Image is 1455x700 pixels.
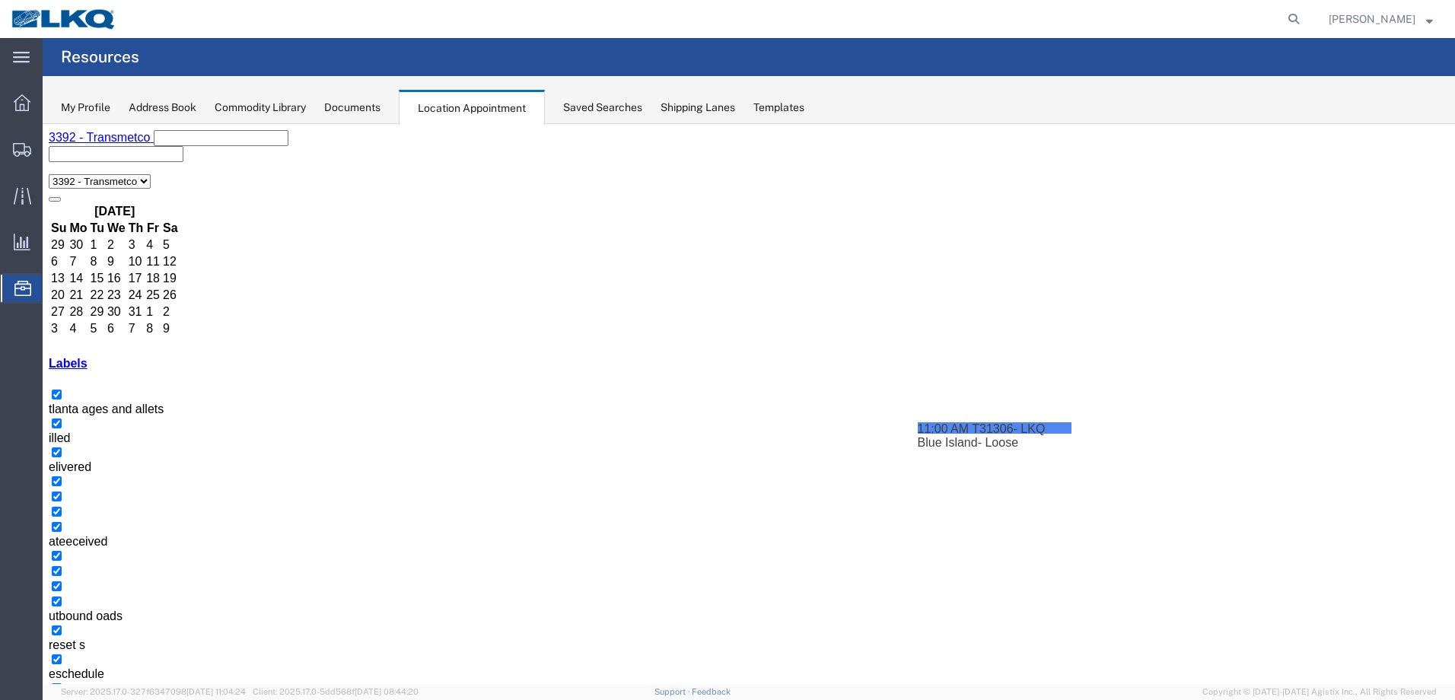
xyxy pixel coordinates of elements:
span: Copyright © [DATE]-[DATE] Agistix Inc., All Rights Reserved [1202,686,1437,698]
span: [DATE] 11:04:24 [186,687,246,696]
td: 6 [64,197,84,212]
td: 5 [47,197,62,212]
td: 24 [85,164,102,179]
span: T31306- LKQ Blue Island- Loose [875,298,1003,325]
div: Templates [753,100,804,116]
input: elivered [9,323,19,333]
td: 11 [103,130,118,145]
td: 29 [47,180,62,196]
td: 22 [47,164,62,179]
div: Address Book [129,100,196,116]
span: Server: 2025.17.0-327f6347098 [61,687,246,696]
span: illed [6,307,27,320]
td: 21 [26,164,45,179]
span: utbound oads [6,485,80,498]
a: Labels [6,233,45,246]
td: 1 [103,180,118,196]
td: 12 [119,130,136,145]
td: 10 [85,130,102,145]
input: illed [9,294,19,304]
td: 28 [26,180,45,196]
td: 19 [119,147,136,162]
input: tlanta ages and allets [9,266,19,275]
td: 27 [8,180,24,196]
td: 15 [47,147,62,162]
td: 2 [119,180,136,196]
img: logo [11,8,117,30]
td: 17 [85,147,102,162]
span: [DATE] 08:44:20 [355,687,419,696]
td: 30 [64,180,84,196]
button: [PERSON_NAME] [1328,10,1434,28]
div: Shipping Lanes [661,100,735,116]
td: 7 [85,197,102,212]
span: 11:00 AM [875,298,927,311]
td: 20 [8,164,24,179]
td: 13 [8,147,24,162]
span: eschedule [6,543,62,556]
input: reset s [9,501,19,511]
span: Client: 2025.17.0-5dd568f [253,687,419,696]
input: utbound oads [9,473,19,482]
span: elivered [6,336,49,349]
td: 26 [119,164,136,179]
td: 16 [64,147,84,162]
span: reset s [6,514,43,527]
div: Documents [324,100,380,116]
td: 3 [8,197,24,212]
span: ateeceived [6,411,65,424]
td: 9 [119,197,136,212]
input: eschedule [9,530,19,540]
td: 8 [47,130,62,145]
div: Location Appointment [399,90,545,125]
div: Saved Searches [563,100,642,116]
td: 14 [26,147,45,162]
a: Support [654,687,692,696]
td: 23 [64,164,84,179]
td: 9 [64,130,84,145]
div: Commodity Library [215,100,306,116]
td: 25 [103,164,118,179]
td: 8 [103,197,118,212]
h4: Resources [61,38,139,76]
span: Ryan Gledhill [1329,11,1415,27]
a: Feedback [692,687,731,696]
td: 4 [26,197,45,212]
span: tlanta ages and allets [6,278,121,291]
iframe: FS Legacy Container [43,124,1455,684]
td: 31 [85,180,102,196]
td: 18 [103,147,118,162]
div: My Profile [61,100,110,116]
input: ateeceived [9,398,19,408]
